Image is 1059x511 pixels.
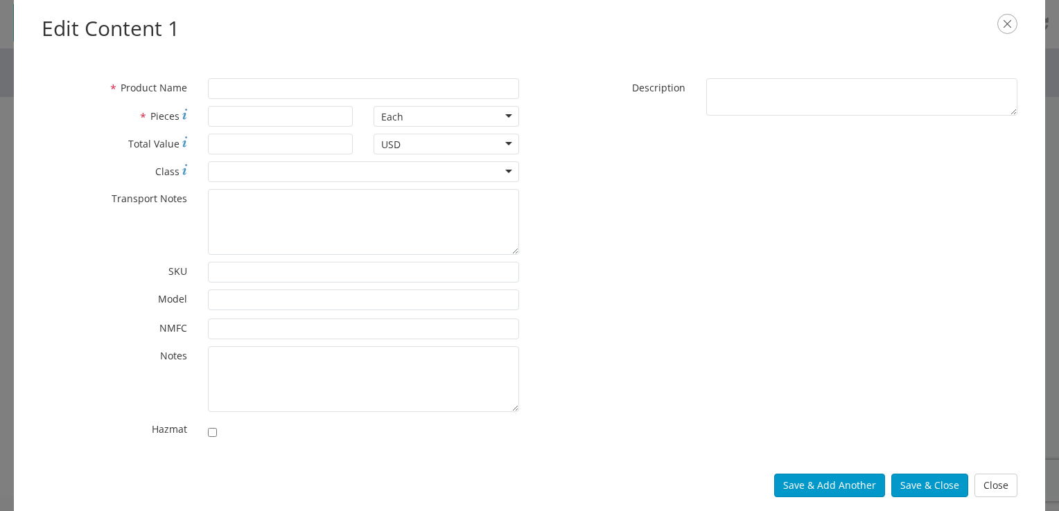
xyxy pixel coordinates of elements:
button: Save & Add Another [774,474,885,497]
button: Save & Close [891,474,968,497]
span: Model [158,292,187,305]
span: Transport Notes [112,192,187,205]
span: Hazmat [152,422,187,436]
button: Close [974,474,1017,497]
h2: Edit Content 1 [42,14,1017,44]
span: SKU [168,265,187,278]
span: Class [155,165,180,178]
span: NMFC [159,321,187,334]
span: Pieces [150,109,180,123]
span: Description [632,81,685,94]
span: Total Value [128,137,180,150]
div: USD [381,138,401,152]
span: Product Name [121,81,187,94]
div: Each [381,110,403,124]
span: Notes [160,349,187,362]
